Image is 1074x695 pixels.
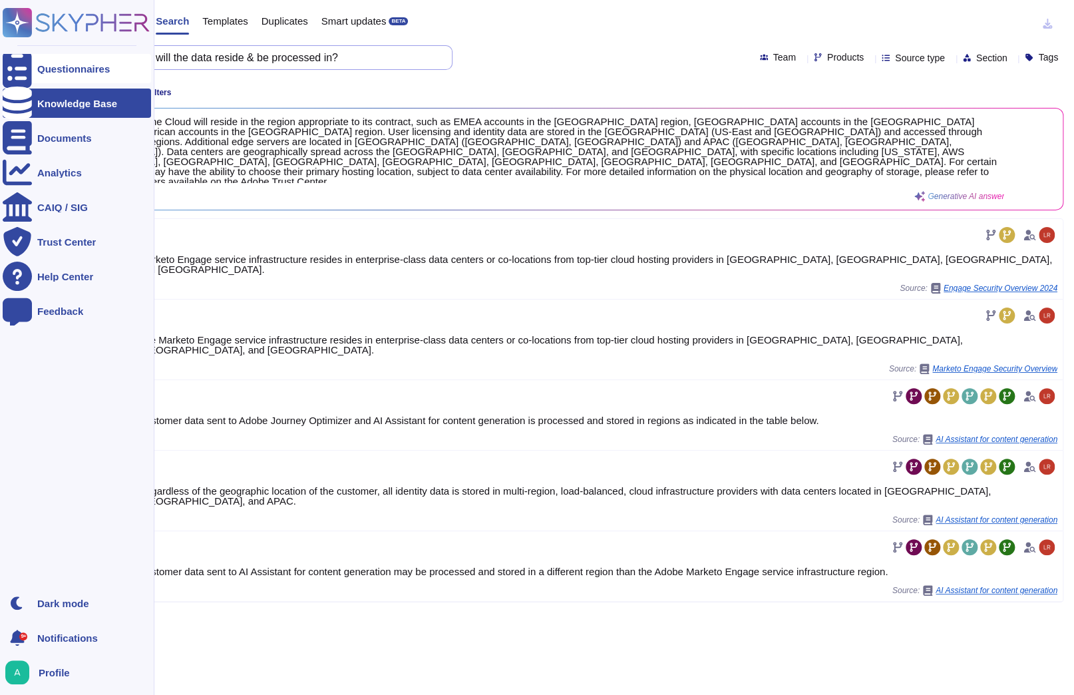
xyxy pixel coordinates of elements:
[37,133,92,143] div: Documents
[37,272,93,282] div: Help Center
[936,516,1057,524] span: AI Assistant for content generation
[1039,388,1055,404] img: user
[37,598,89,608] div: Dark mode
[3,123,151,152] a: Documents
[138,254,1057,274] div: Marketo Engage service infrastructure resides in enterprise-class data centers or co-locations fr...
[1039,308,1055,324] img: user
[1039,539,1055,555] img: user
[262,16,308,26] span: Duplicates
[3,192,151,222] a: CAIQ / SIG
[37,633,98,643] span: Notifications
[321,16,387,26] span: Smart updates
[37,202,88,212] div: CAIQ / SIG
[928,192,1004,200] span: Generative AI answer
[3,158,151,187] a: Analytics
[1038,53,1058,62] span: Tags
[976,53,1007,63] span: Section
[3,296,151,326] a: Feedback
[1039,459,1055,475] img: user
[892,585,1057,596] span: Source:
[37,64,110,74] div: Questionnaires
[936,586,1057,594] span: AI Assistant for content generation
[3,89,151,118] a: Knowledge Base
[37,168,82,178] div: Analytics
[138,415,1057,425] div: Customer data sent to Adobe Journey Optimizer and AI Assistant for content generation is processe...
[936,435,1057,443] span: AI Assistant for content generation
[3,658,39,687] button: user
[5,660,29,684] img: user
[37,306,83,316] div: Feedback
[37,99,117,109] div: Knowledge Base
[895,53,945,63] span: Source type
[892,434,1057,445] span: Source:
[932,365,1057,373] span: Marketo Engage Security Overview
[156,16,189,26] span: Search
[138,567,1057,577] div: Customer data sent to AI Assistant for content generation may be processed and stored in a differ...
[1039,227,1055,243] img: user
[138,486,1057,506] div: Regardless of the geographic location of the customer, all identity data is stored in multi-regio...
[3,227,151,256] a: Trust Center
[54,116,1004,183] span: Data that is stored in the Cloud will reside in the region appropriate to its contract, such as E...
[37,237,96,247] div: Trust Center
[900,283,1057,294] span: Source:
[3,54,151,83] a: Questionnaires
[389,17,408,25] div: BETA
[944,284,1057,292] span: Engage Security Overview 2024
[827,53,864,62] span: Products
[53,46,439,69] input: Search a question or template...
[39,668,70,678] span: Profile
[202,16,248,26] span: Templates
[3,262,151,291] a: Help Center
[892,515,1057,525] span: Source:
[889,363,1057,374] span: Source:
[19,632,27,640] div: 9+
[773,53,796,62] span: Team
[138,335,1057,355] div: The Marketo Engage service infrastructure resides in enterprise-class data centers or co-location...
